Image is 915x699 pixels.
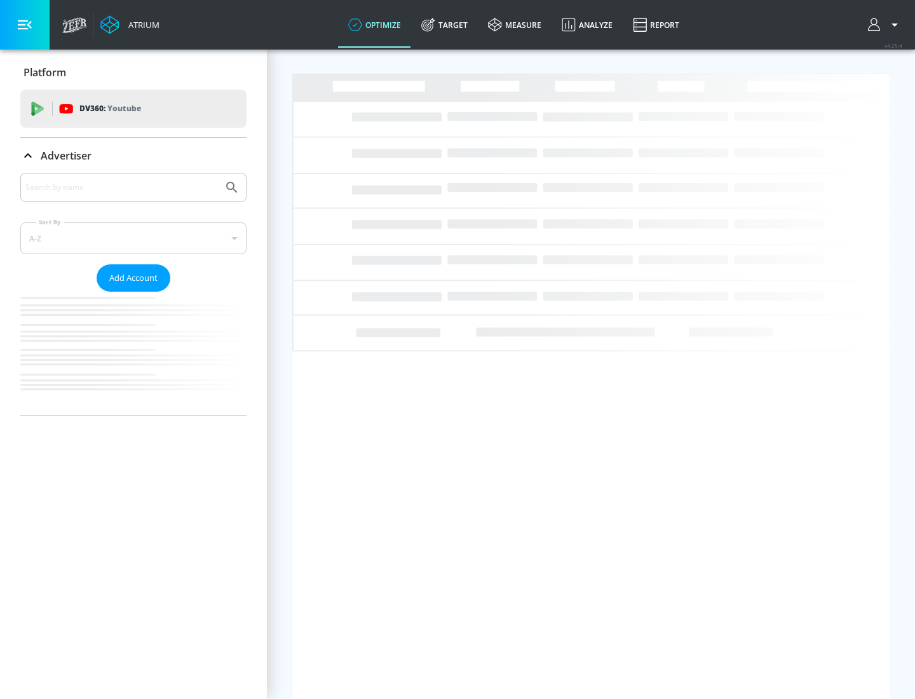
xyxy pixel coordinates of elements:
[24,65,66,79] p: Platform
[20,138,247,173] div: Advertiser
[338,2,411,48] a: optimize
[36,218,64,226] label: Sort By
[411,2,478,48] a: Target
[884,42,902,49] span: v 4.25.4
[79,102,141,116] p: DV360:
[100,15,159,34] a: Atrium
[107,102,141,115] p: Youtube
[109,271,158,285] span: Add Account
[20,173,247,415] div: Advertiser
[20,292,247,415] nav: list of Advertiser
[123,19,159,31] div: Atrium
[552,2,623,48] a: Analyze
[25,179,218,196] input: Search by name
[20,55,247,90] div: Platform
[20,90,247,128] div: DV360: Youtube
[97,264,170,292] button: Add Account
[41,149,91,163] p: Advertiser
[20,222,247,254] div: A-Z
[623,2,689,48] a: Report
[478,2,552,48] a: measure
